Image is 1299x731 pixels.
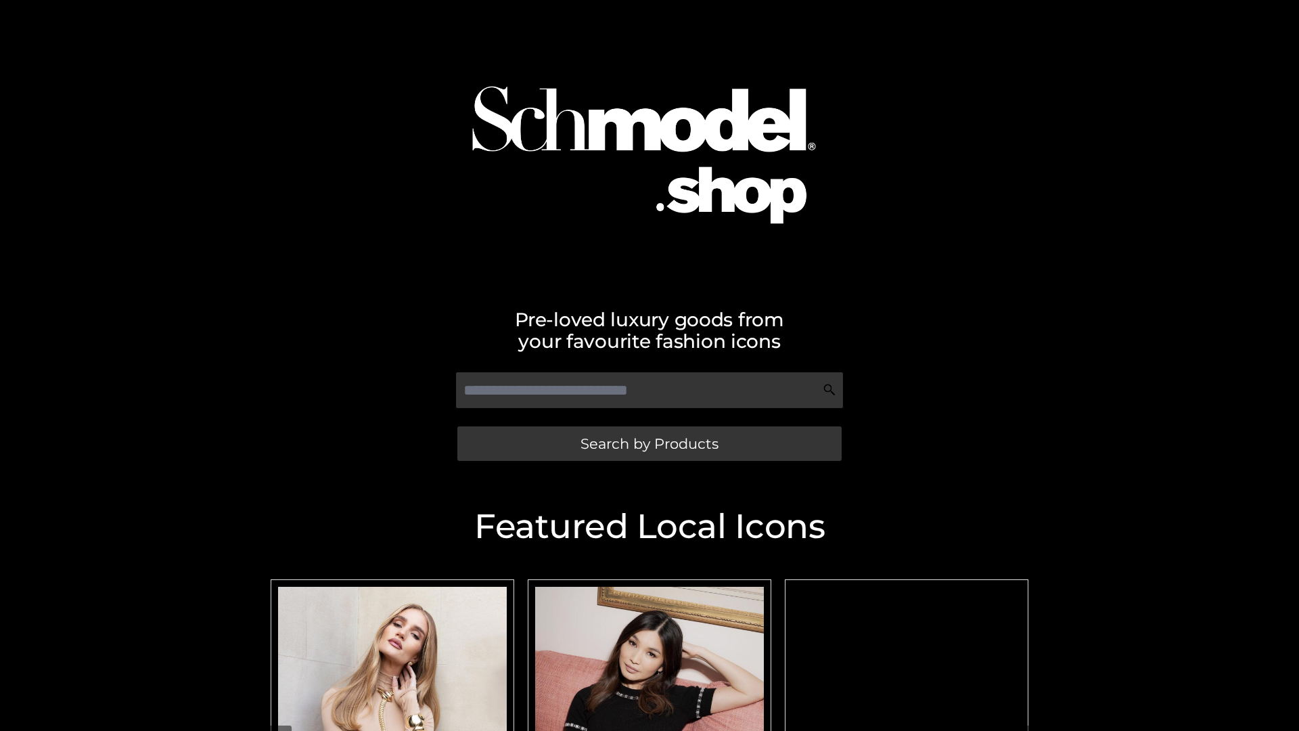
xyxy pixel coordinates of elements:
[823,383,836,397] img: Search Icon
[457,426,842,461] a: Search by Products
[264,510,1035,544] h2: Featured Local Icons​
[264,309,1035,352] h2: Pre-loved luxury goods from your favourite fashion icons
[580,437,719,451] span: Search by Products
